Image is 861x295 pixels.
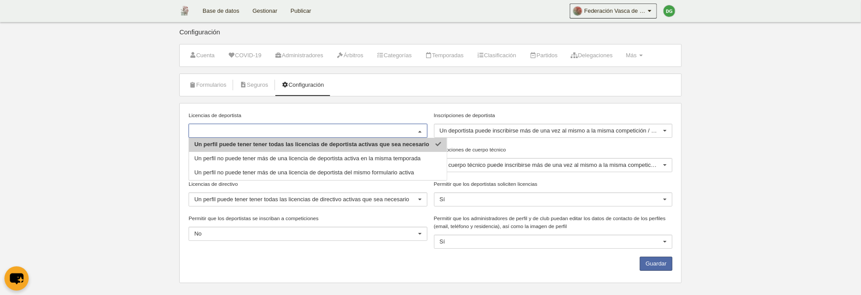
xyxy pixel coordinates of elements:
span: Sí [440,238,445,245]
img: Federación Vasca de Voleibol [180,5,189,16]
a: COVID-19 [223,49,266,62]
span: Un cuerpo técnico puede inscribirse más de una vez al mismo a la misma competición / evento [440,162,681,168]
a: Seguros [235,78,273,92]
span: Un perfil no puede tener más de una licencia de deportista activa en la misma temporada [194,155,421,162]
span: Un deportista puede inscribirse más de una vez al mismo a la misma competición / evento [440,127,669,134]
span: Más [626,52,637,59]
span: Federación Vasca de Voleibol [584,7,646,15]
a: Partidos [525,49,563,62]
a: Clasificación [472,49,521,62]
label: Inscripciones de deportista [434,111,673,119]
span: Un perfil no puede tener más de una licencia de deportista del mismo formulario activa [194,169,414,176]
a: Cuenta [184,49,219,62]
span: Un perfil puede tener tener todas las licencias de directivo activas que sea necesario [194,196,409,203]
a: Temporadas [420,49,468,62]
a: Federación Vasca de Voleibol [570,4,657,18]
label: Permitir que los administradores de perfil y de club puedan editar los datos de contacto de los p... [434,214,673,230]
span: Sí [440,196,445,203]
button: Guardar [640,257,672,271]
label: Licencias de deportista [189,111,427,119]
label: Permitir que los deportistas soliciten licencias [434,180,673,188]
img: c2l6ZT0zMHgzMCZmcz05JnRleHQ9REcmYmc9NDNhMDQ3.png [664,5,675,17]
a: Formularios [184,78,231,92]
label: Inscripciones de cuerpo técnico [434,146,673,154]
div: Configuración [179,29,682,44]
button: chat-button [4,266,29,291]
label: Licencias de directivo [189,180,427,188]
img: Oa2hBJ8rYK13.30x30.jpg [573,7,582,15]
span: No [194,230,202,237]
a: Categorías [372,49,417,62]
a: Más [621,49,647,62]
span: Un perfil puede tener tener todas las licencias de deportista activas que sea necesario [194,141,429,147]
label: Permitir que los deportistas se inscriban a competiciones [189,214,427,222]
a: Árbitros [332,49,368,62]
a: Configuración [277,78,329,92]
a: Delegaciones [566,49,617,62]
a: Administradores [270,49,328,62]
